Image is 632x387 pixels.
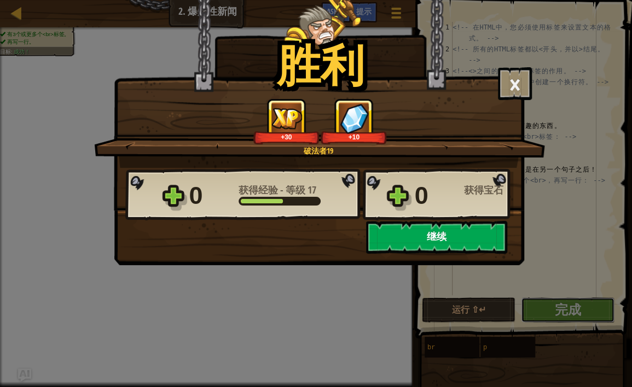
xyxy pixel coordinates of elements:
[323,133,385,141] div: +10
[239,183,280,197] span: 获得经验
[464,185,513,195] div: 获得宝石
[277,40,364,89] h1: 胜利
[415,178,457,213] div: 0
[239,185,316,195] div: -
[189,178,232,213] div: 0
[340,103,369,133] img: 获得宝石
[308,183,316,197] span: 17
[366,221,507,254] button: 继续
[283,183,308,197] span: 等级
[498,67,532,100] button: ×
[7,8,79,16] span: Hi. Need any help?
[271,108,302,129] img: 获得经验
[146,145,491,156] div: 破法者19
[256,133,317,141] div: +30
